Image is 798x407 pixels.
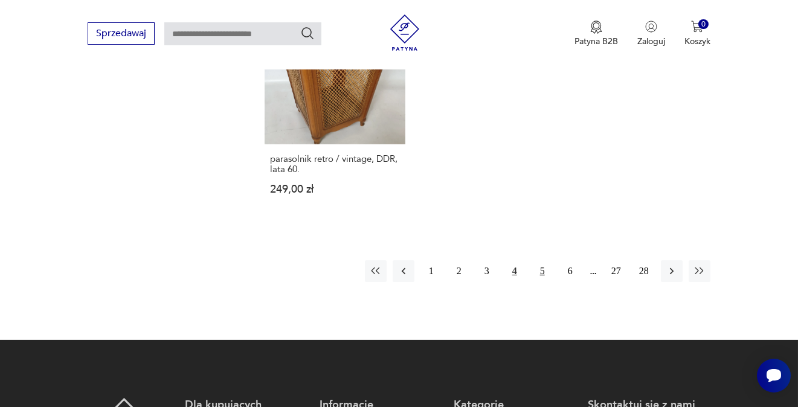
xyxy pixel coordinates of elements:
button: 1 [420,260,442,282]
button: Sprzedawaj [88,22,155,45]
button: 5 [532,260,553,282]
img: Ikonka użytkownika [645,21,657,33]
button: 3 [476,260,498,282]
button: 4 [504,260,526,282]
p: Patyna B2B [574,36,618,47]
p: 249,00 zł [270,184,399,194]
button: 27 [605,260,627,282]
div: 0 [698,19,709,30]
button: 28 [633,260,655,282]
a: parasolnik retro / vintage, DDR, lata 60.parasolnik retro / vintage, DDR, lata 60.249,00 zł [265,4,405,217]
button: 0Koszyk [684,21,710,47]
p: Zaloguj [637,36,665,47]
img: Ikona medalu [590,21,602,34]
img: Ikona koszyka [691,21,703,33]
button: Zaloguj [637,21,665,47]
a: Sprzedawaj [88,30,155,39]
img: Patyna - sklep z meblami i dekoracjami vintage [387,14,423,51]
iframe: Smartsupp widget button [757,359,791,393]
button: Patyna B2B [574,21,618,47]
button: 2 [448,260,470,282]
button: 6 [559,260,581,282]
button: Szukaj [300,26,315,40]
p: Koszyk [684,36,710,47]
a: Ikona medaluPatyna B2B [574,21,618,47]
h3: parasolnik retro / vintage, DDR, lata 60. [270,154,399,175]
